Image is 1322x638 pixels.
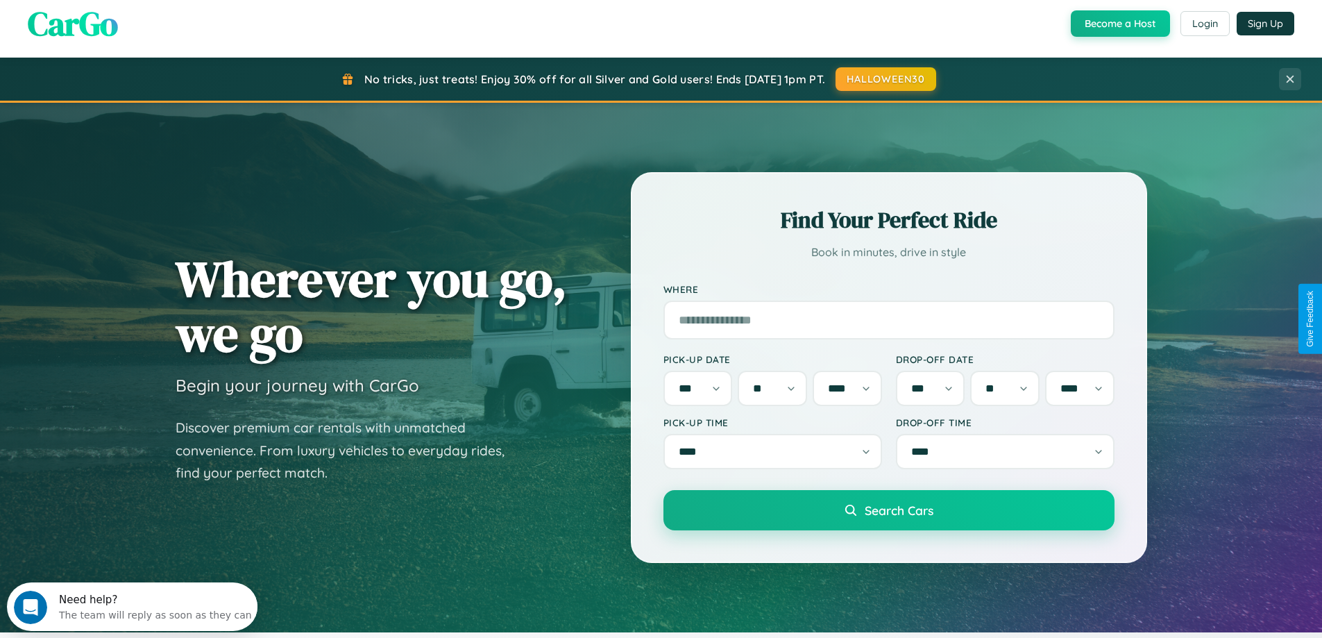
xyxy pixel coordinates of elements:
[896,417,1115,428] label: Drop-off Time
[176,417,523,485] p: Discover premium car rentals with unmatched convenience. From luxury vehicles to everyday rides, ...
[176,251,567,361] h1: Wherever you go, we go
[663,353,882,365] label: Pick-up Date
[663,205,1115,235] h2: Find Your Perfect Ride
[52,23,245,37] div: The team will reply as soon as they can
[1071,10,1170,37] button: Become a Host
[1305,291,1315,347] div: Give Feedback
[663,417,882,428] label: Pick-up Time
[28,1,118,47] span: CarGo
[364,72,825,86] span: No tricks, just treats! Enjoy 30% off for all Silver and Gold users! Ends [DATE] 1pm PT.
[865,503,933,518] span: Search Cars
[663,242,1115,262] p: Book in minutes, drive in style
[663,490,1115,530] button: Search Cars
[1180,11,1230,36] button: Login
[896,353,1115,365] label: Drop-off Date
[1237,12,1294,35] button: Sign Up
[836,67,936,91] button: HALLOWEEN30
[52,12,245,23] div: Need help?
[14,591,47,624] iframe: Intercom live chat
[7,582,257,631] iframe: Intercom live chat discovery launcher
[663,283,1115,295] label: Where
[6,6,258,44] div: Open Intercom Messenger
[176,375,419,396] h3: Begin your journey with CarGo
